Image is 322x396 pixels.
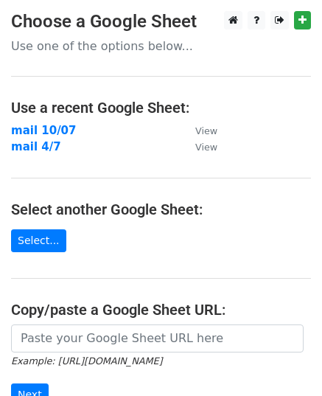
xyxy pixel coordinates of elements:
[11,324,304,352] input: Paste your Google Sheet URL here
[11,301,311,319] h4: Copy/paste a Google Sheet URL:
[11,201,311,218] h4: Select another Google Sheet:
[11,140,61,153] a: mail 4/7
[11,229,66,252] a: Select...
[181,124,217,137] a: View
[11,124,76,137] a: mail 10/07
[11,38,311,54] p: Use one of the options below...
[181,140,217,153] a: View
[11,99,311,117] h4: Use a recent Google Sheet:
[195,125,217,136] small: View
[195,142,217,153] small: View
[11,355,162,367] small: Example: [URL][DOMAIN_NAME]
[11,11,311,32] h3: Choose a Google Sheet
